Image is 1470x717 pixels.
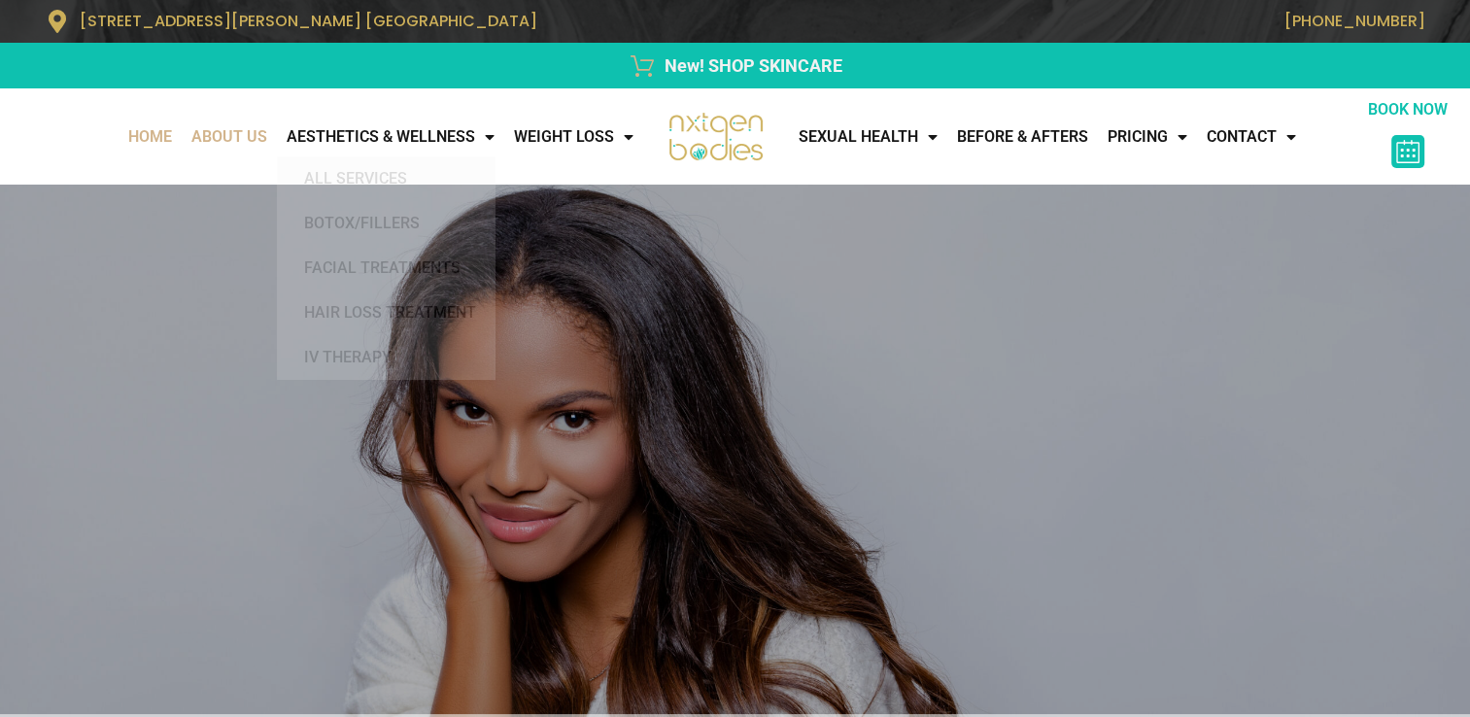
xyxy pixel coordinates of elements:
nav: Menu [10,118,643,156]
a: Sexual Health [789,118,947,156]
p: [PHONE_NUMBER] [745,12,1425,30]
a: HAIR LOSS Treatment [277,290,496,335]
a: AESTHETICS & WELLNESS [277,118,504,156]
a: CONTACT [1197,118,1306,156]
a: BOTOX/FILLERS [277,201,496,246]
span: [STREET_ADDRESS][PERSON_NAME] [GEOGRAPHIC_DATA] [80,10,537,32]
a: Home [119,118,182,156]
p: BOOK NOW [1364,98,1450,121]
a: Before & Afters [947,118,1098,156]
a: New! SHOP SKINCARE [46,52,1425,79]
a: IV Therapy [277,335,496,380]
ul: AESTHETICS & WELLNESS [277,156,496,380]
a: Pricing [1098,118,1197,156]
a: About Us [182,118,277,156]
a: All Services [277,156,496,201]
a: WEIGHT LOSS [504,118,643,156]
a: FACIAL TREATMENTS [277,246,496,290]
nav: Menu [789,118,1365,156]
span: New! SHOP SKINCARE [660,52,842,79]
